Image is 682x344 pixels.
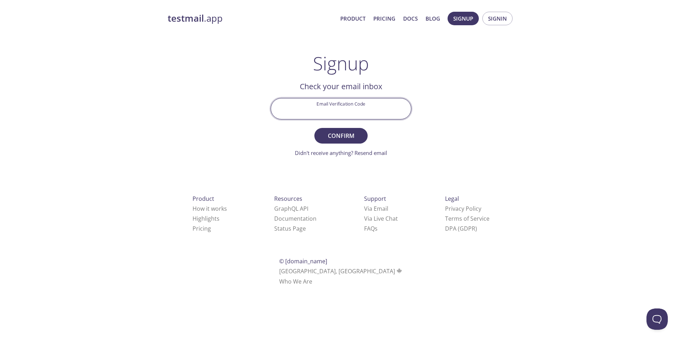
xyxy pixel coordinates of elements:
[445,225,477,232] a: DPA (GDPR)
[168,12,204,25] strong: testmail
[193,195,214,203] span: Product
[445,205,481,213] a: Privacy Policy
[448,12,479,25] button: Signup
[373,14,395,23] a: Pricing
[193,225,211,232] a: Pricing
[403,14,418,23] a: Docs
[445,215,489,222] a: Terms of Service
[364,225,378,232] a: FAQ
[375,225,378,232] span: s
[271,80,411,92] h2: Check your email inbox
[193,215,220,222] a: Highlights
[274,205,308,213] a: GraphQL API
[274,225,306,232] a: Status Page
[168,12,335,25] a: testmail.app
[279,267,403,275] span: [GEOGRAPHIC_DATA], [GEOGRAPHIC_DATA]
[646,308,668,330] iframe: Help Scout Beacon - Open
[445,195,459,203] span: Legal
[426,14,440,23] a: Blog
[274,215,316,222] a: Documentation
[313,53,369,74] h1: Signup
[364,195,386,203] span: Support
[340,14,366,23] a: Product
[314,128,368,144] button: Confirm
[364,215,398,222] a: Via Live Chat
[453,14,473,23] span: Signup
[482,12,513,25] button: Signin
[488,14,507,23] span: Signin
[279,278,312,285] a: Who We Are
[279,257,327,265] span: © [DOMAIN_NAME]
[322,131,360,141] span: Confirm
[364,205,388,213] a: Via Email
[274,195,302,203] span: Resources
[295,149,387,156] a: Didn't receive anything? Resend email
[193,205,227,213] a: How it works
